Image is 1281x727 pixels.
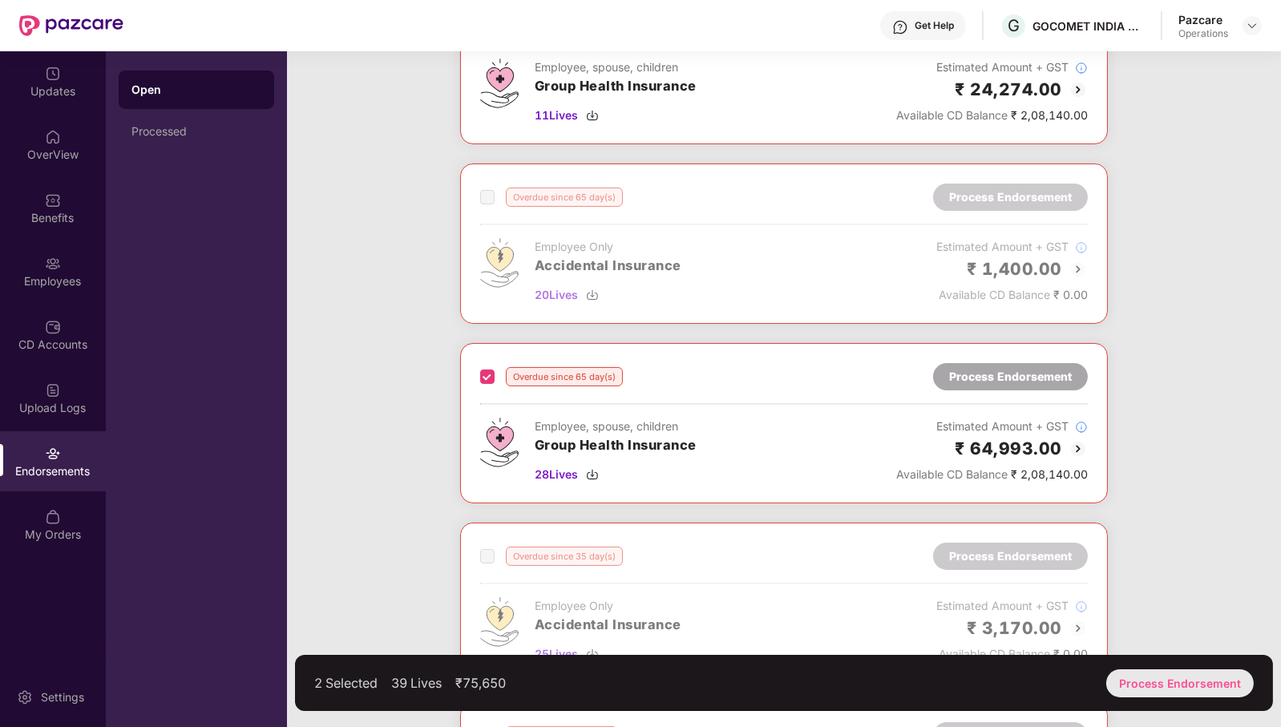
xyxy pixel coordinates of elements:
div: Open [131,82,261,98]
h2: ₹ 24,274.00 [956,76,1063,103]
div: Settings [36,689,89,705]
span: 11 Lives [535,107,578,124]
img: svg+xml;base64,PHN2ZyBpZD0iQmFjay0yMHgyMCIgeG1sbnM9Imh0dHA6Ly93d3cudzMub3JnLzIwMDAvc3ZnIiB3aWR0aD... [1069,80,1088,99]
div: Process Endorsement [1106,669,1254,697]
img: svg+xml;base64,PHN2ZyBpZD0iSG9tZSIgeG1sbnM9Imh0dHA6Ly93d3cudzMub3JnLzIwMDAvc3ZnIiB3aWR0aD0iMjAiIG... [45,129,61,145]
img: svg+xml;base64,PHN2ZyBpZD0iVXBsb2FkX0xvZ3MiIGRhdGEtbmFtZT0iVXBsb2FkIExvZ3MiIHhtbG5zPSJodHRwOi8vd3... [45,382,61,398]
img: svg+xml;base64,PHN2ZyBpZD0iRW5kb3JzZW1lbnRzIiB4bWxucz0iaHR0cDovL3d3dy53My5vcmcvMjAwMC9zdmciIHdpZH... [45,446,61,462]
span: Available CD Balance [896,108,1008,122]
img: svg+xml;base64,PHN2ZyBpZD0iSW5mb18tXzMyeDMyIiBkYXRhLW5hbWU9IkluZm8gLSAzMngzMiIgeG1sbnM9Imh0dHA6Ly... [1075,62,1088,75]
div: Employee, spouse, children [535,59,697,76]
img: svg+xml;base64,PHN2ZyB4bWxucz0iaHR0cDovL3d3dy53My5vcmcvMjAwMC9zdmciIHdpZHRoPSI0Ny43MTQiIGhlaWdodD... [480,418,519,467]
div: Process Endorsement [949,368,1072,386]
img: svg+xml;base64,PHN2ZyBpZD0iSW5mb18tXzMyeDMyIiBkYXRhLW5hbWU9IkluZm8gLSAzMngzMiIgeG1sbnM9Imh0dHA6Ly... [1075,421,1088,434]
div: ₹75,650 [455,675,506,691]
span: G [1008,16,1020,35]
div: Overdue since 65 day(s) [506,367,623,386]
div: Processed [131,125,261,138]
span: Available CD Balance [896,467,1008,481]
div: Estimated Amount + GST [896,418,1088,435]
img: svg+xml;base64,PHN2ZyBpZD0iRG93bmxvYWQtMzJ4MzIiIHhtbG5zPSJodHRwOi8vd3d3LnczLm9yZy8yMDAwL3N2ZyIgd2... [586,468,599,481]
img: svg+xml;base64,PHN2ZyBpZD0iSGVscC0zMngzMiIgeG1sbnM9Imh0dHA6Ly93d3cudzMub3JnLzIwMDAvc3ZnIiB3aWR0aD... [892,19,908,35]
div: Operations [1178,27,1228,40]
img: svg+xml;base64,PHN2ZyB4bWxucz0iaHR0cDovL3d3dy53My5vcmcvMjAwMC9zdmciIHdpZHRoPSI0Ny43MTQiIGhlaWdodD... [480,59,519,108]
h3: Group Health Insurance [535,76,697,97]
h3: Group Health Insurance [535,435,697,456]
img: svg+xml;base64,PHN2ZyBpZD0iRW1wbG95ZWVzIiB4bWxucz0iaHR0cDovL3d3dy53My5vcmcvMjAwMC9zdmciIHdpZHRoPS... [45,256,61,272]
div: Pazcare [1178,12,1228,27]
img: svg+xml;base64,PHN2ZyBpZD0iRHJvcGRvd24tMzJ4MzIiIHhtbG5zPSJodHRwOi8vd3d3LnczLm9yZy8yMDAwL3N2ZyIgd2... [1246,19,1259,32]
div: 39 Lives [391,675,442,691]
img: svg+xml;base64,PHN2ZyBpZD0iVXBkYXRlZCIgeG1sbnM9Imh0dHA6Ly93d3cudzMub3JnLzIwMDAvc3ZnIiB3aWR0aD0iMj... [45,66,61,82]
span: 28 Lives [535,466,578,483]
img: New Pazcare Logo [19,15,123,36]
img: svg+xml;base64,PHN2ZyBpZD0iQmFjay0yMHgyMCIgeG1sbnM9Imh0dHA6Ly93d3cudzMub3JnLzIwMDAvc3ZnIiB3aWR0aD... [1069,439,1088,458]
img: svg+xml;base64,PHN2ZyBpZD0iQmVuZWZpdHMiIHhtbG5zPSJodHRwOi8vd3d3LnczLm9yZy8yMDAwL3N2ZyIgd2lkdGg9Ij... [45,192,61,208]
div: GOCOMET INDIA PRIVATE LIMITED [1032,18,1145,34]
div: Estimated Amount + GST [896,59,1088,76]
img: svg+xml;base64,PHN2ZyBpZD0iQ0RfQWNjb3VudHMiIGRhdGEtbmFtZT0iQ0QgQWNjb3VudHMiIHhtbG5zPSJodHRwOi8vd3... [45,319,61,335]
div: 2 Selected [314,675,378,691]
div: ₹ 2,08,140.00 [896,466,1088,483]
h2: ₹ 64,993.00 [956,435,1063,462]
img: svg+xml;base64,PHN2ZyBpZD0iU2V0dGluZy0yMHgyMCIgeG1sbnM9Imh0dHA6Ly93d3cudzMub3JnLzIwMDAvc3ZnIiB3aW... [17,689,33,705]
img: svg+xml;base64,PHN2ZyBpZD0iTXlfT3JkZXJzIiBkYXRhLW5hbWU9Ik15IE9yZGVycyIgeG1sbnM9Imh0dHA6Ly93d3cudz... [45,509,61,525]
img: svg+xml;base64,PHN2ZyBpZD0iRG93bmxvYWQtMzJ4MzIiIHhtbG5zPSJodHRwOi8vd3d3LnczLm9yZy8yMDAwL3N2ZyIgd2... [586,109,599,122]
div: ₹ 2,08,140.00 [896,107,1088,124]
div: Get Help [915,19,954,32]
div: Employee, spouse, children [535,418,697,435]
